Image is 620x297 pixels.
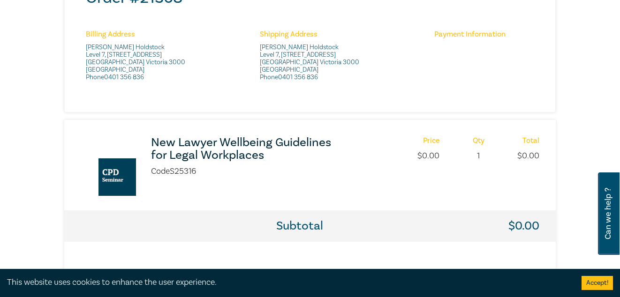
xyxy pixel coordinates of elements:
span: Level 7, [STREET_ADDRESS] [GEOGRAPHIC_DATA] Victoria 3000 [GEOGRAPHIC_DATA] [86,51,191,74]
h6: Payment Information [434,30,539,39]
button: Accept cookies [582,276,613,290]
div: This website uses cookies to enhance the user experience. [7,276,567,289]
a: New Lawyer Wellbeing Guidelines for Legal Workplaces [151,136,340,162]
a: Phone0401 356 836 [260,73,318,82]
span: Level 7, [STREET_ADDRESS] [GEOGRAPHIC_DATA] Victoria 3000 [GEOGRAPHIC_DATA] [260,51,365,74]
span: Can we help ? [604,178,612,249]
h3: $ 0.00 [508,220,539,232]
h6: Shipping Address [260,30,365,39]
span: [PERSON_NAME] Holdstock [86,44,191,51]
li: Code S25316 [151,165,196,178]
h6: Qty [473,136,484,145]
h6: Billing Address [86,30,191,39]
img: New Lawyer Wellbeing Guidelines for Legal Workplaces [98,158,136,196]
h6: Total [517,136,539,145]
h6: Price [417,136,439,145]
p: 1 [473,150,484,162]
p: $ 0.00 [517,150,539,162]
h3: Subtotal [276,220,323,232]
p: $ 0.00 [417,150,439,162]
a: Phone0401 356 836 [86,73,144,82]
span: [PERSON_NAME] Holdstock [260,44,365,51]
